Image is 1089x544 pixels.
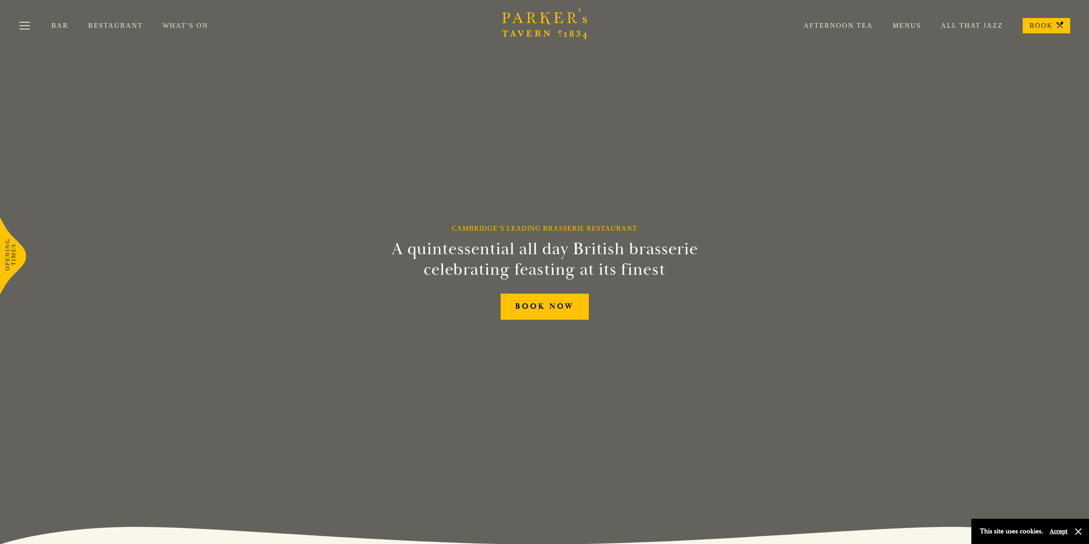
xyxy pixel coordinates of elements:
[452,224,637,232] h1: Cambridge’s Leading Brasserie Restaurant
[980,525,1043,538] p: This site uses cookies.
[350,239,740,280] h2: A quintessential all day British brasserie celebrating feasting at its finest
[1050,527,1068,535] button: Accept
[1074,527,1083,536] button: Close and accept
[501,294,589,320] a: BOOK NOW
